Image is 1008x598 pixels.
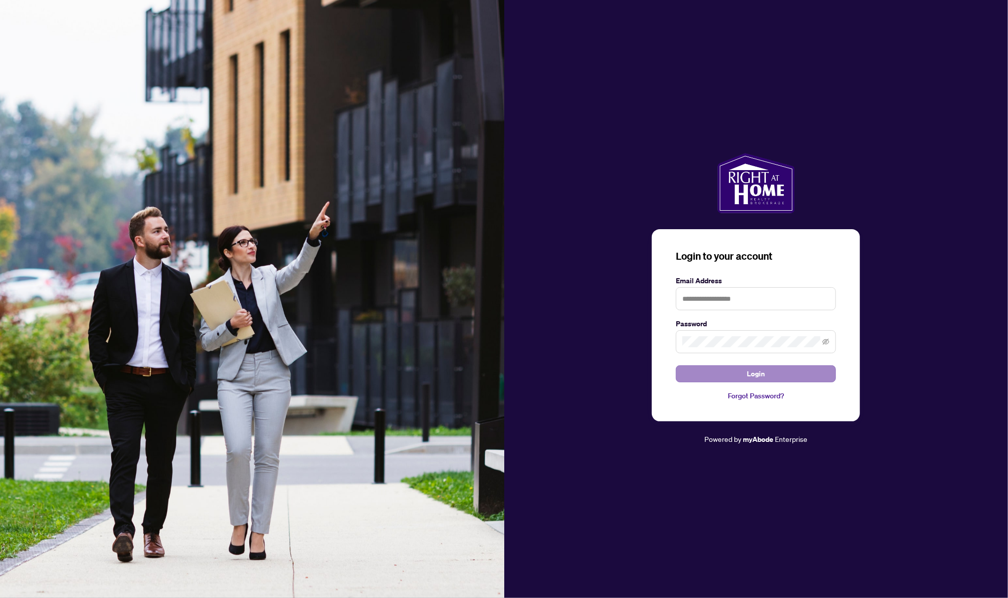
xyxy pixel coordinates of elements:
label: Email Address [676,275,836,286]
span: Powered by [704,434,741,443]
h3: Login to your account [676,249,836,263]
img: ma-logo [717,153,795,213]
button: Login [676,365,836,382]
label: Password [676,318,836,329]
span: eye-invisible [822,338,829,345]
a: Forgot Password? [676,390,836,401]
span: Enterprise [775,434,807,443]
a: myAbode [743,434,773,445]
span: Login [747,366,765,382]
